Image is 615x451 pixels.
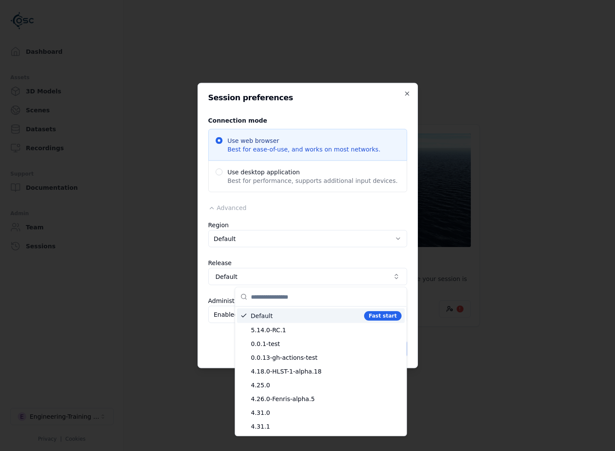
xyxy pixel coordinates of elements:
span: Default [251,312,361,320]
span: 4.25.0 [251,381,402,389]
div: Fast start [364,311,401,321]
span: 4.31.0 [251,408,402,417]
span: 4.31.1 [251,422,402,431]
div: Suggestions [235,307,407,436]
span: 0.0.13-gh-actions-test [251,353,402,362]
span: 5.14.0-RC.1 [251,326,402,334]
span: 4.26.0-Fenris-alpha.5 [251,395,402,403]
span: 4.18.0-HLST-1-alpha.18 [251,367,402,376]
span: 0.0.1-test [251,340,402,348]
